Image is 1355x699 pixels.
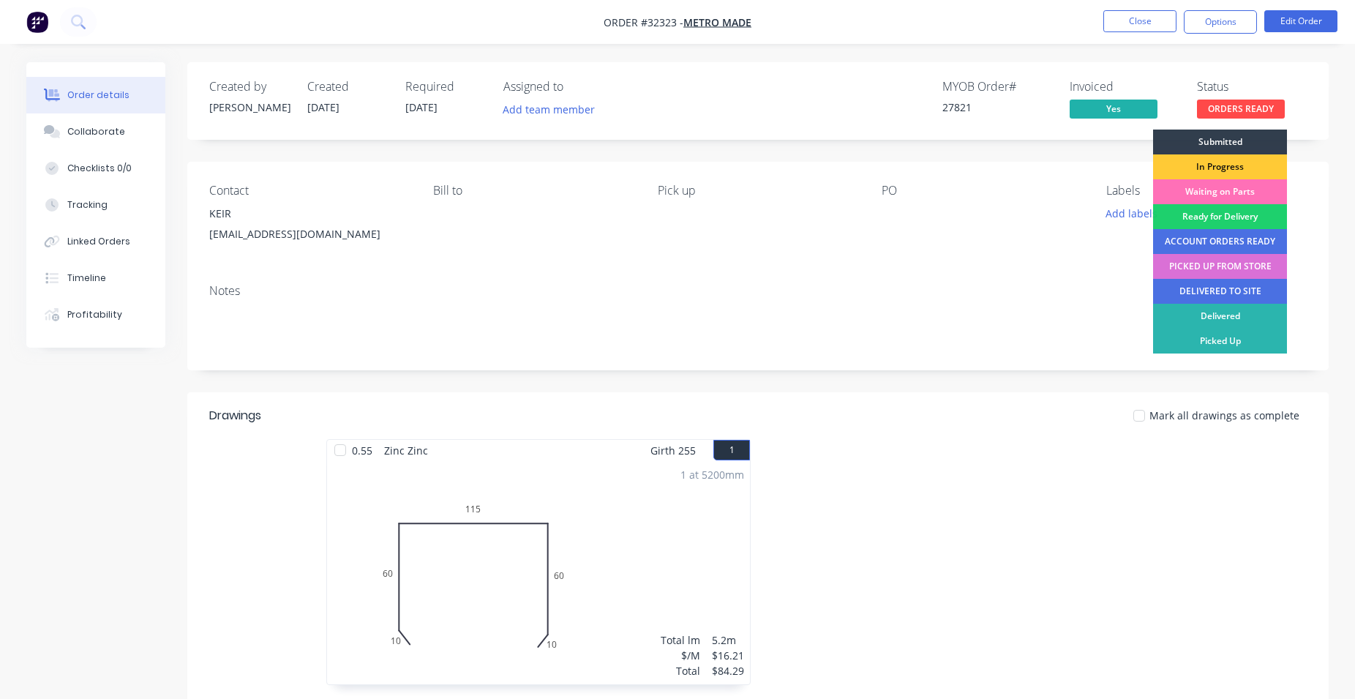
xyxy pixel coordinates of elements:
div: Pick up [658,184,858,198]
div: PICKED UP FROM STORE [1153,254,1287,279]
div: Total [661,663,700,679]
button: Edit Order [1264,10,1337,32]
span: Order #32323 - [604,15,683,29]
div: 0106011560101 at 5200mmTotal lm$/MTotal5.2m$16.21$84.29 [327,461,750,684]
button: Profitability [26,296,165,333]
div: PO [882,184,1082,198]
div: Status [1197,80,1307,94]
a: METRO MADE [683,15,751,29]
div: Total lm [661,632,700,648]
div: Notes [209,284,1307,298]
button: Timeline [26,260,165,296]
div: 1 at 5200mm [680,467,744,482]
div: Labels [1106,184,1307,198]
span: ORDERS READY [1197,100,1285,118]
div: MYOB Order # [942,80,1052,94]
button: ORDERS READY [1197,100,1285,122]
div: Ready for Delivery [1153,204,1287,229]
button: Collaborate [26,113,165,150]
div: [EMAIL_ADDRESS][DOMAIN_NAME] [209,224,410,244]
div: Delivered [1153,304,1287,329]
div: Tracking [67,198,108,212]
div: Created [307,80,388,94]
div: Checklists 0/0 [67,162,132,175]
div: Waiting on Parts [1153,179,1287,204]
span: Zinc Zinc [378,440,434,461]
button: Add labels [1097,203,1165,223]
div: $/M [661,648,700,663]
button: Add team member [495,100,603,119]
div: Collaborate [67,125,125,138]
img: Factory [26,11,48,33]
div: Order details [67,89,130,102]
div: DELIVERED TO SITE [1153,279,1287,304]
div: Picked Up [1153,329,1287,354]
div: KEIR[EMAIL_ADDRESS][DOMAIN_NAME] [209,203,410,250]
div: Submitted [1153,130,1287,154]
div: Timeline [67,272,106,285]
div: Created by [209,80,290,94]
div: Profitability [67,308,122,321]
div: [PERSON_NAME] [209,100,290,115]
span: [DATE] [405,100,438,114]
button: Checklists 0/0 [26,150,165,187]
div: $84.29 [712,663,744,679]
div: Drawings [209,407,261,425]
div: In Progress [1153,154,1287,179]
div: 5.2m [712,632,744,648]
button: Order details [26,77,165,113]
span: 0.55 [346,440,378,461]
div: Contact [209,184,410,198]
button: Add team member [503,100,603,119]
button: Linked Orders [26,223,165,260]
div: 27821 [942,100,1052,115]
div: KEIR [209,203,410,224]
span: Girth 255 [650,440,696,461]
div: Linked Orders [67,235,130,248]
div: Invoiced [1070,80,1179,94]
button: 1 [713,440,750,460]
button: Close [1103,10,1176,32]
span: Yes [1070,100,1157,118]
button: Tracking [26,187,165,223]
div: ACCOUNT ORDERS READY [1153,229,1287,254]
div: Required [405,80,486,94]
div: Assigned to [503,80,650,94]
span: [DATE] [307,100,339,114]
div: $16.21 [712,648,744,663]
button: Options [1184,10,1257,34]
div: Bill to [433,184,634,198]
